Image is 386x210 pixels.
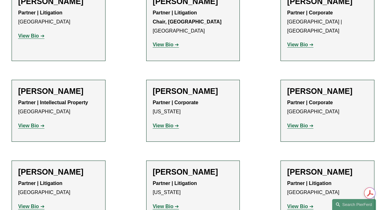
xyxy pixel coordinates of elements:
[332,199,376,210] a: Search this site
[18,8,99,27] p: [GEOGRAPHIC_DATA]
[153,204,173,209] strong: View Bio
[18,33,39,38] strong: View Bio
[153,42,179,47] a: View Bio
[153,98,234,116] p: [US_STATE]
[287,10,333,15] strong: Partner | Corporate
[287,204,313,209] a: View Bio
[153,123,173,128] strong: View Bio
[287,86,368,96] h2: [PERSON_NAME]
[18,204,39,209] strong: View Bio
[153,123,179,128] a: View Bio
[153,8,234,35] p: [GEOGRAPHIC_DATA]
[153,179,234,197] p: [US_STATE]
[287,42,308,47] strong: View Bio
[153,19,222,24] strong: Chair, [GEOGRAPHIC_DATA]
[287,204,308,209] strong: View Bio
[18,33,44,38] a: View Bio
[18,179,99,197] p: [GEOGRAPHIC_DATA]
[153,167,234,177] h2: [PERSON_NAME]
[153,10,197,15] strong: Partner | Litigation
[18,167,99,177] h2: [PERSON_NAME]
[287,167,368,177] h2: [PERSON_NAME]
[18,10,62,15] strong: Partner | Litigation
[153,42,173,47] strong: View Bio
[287,179,368,197] p: [GEOGRAPHIC_DATA]
[287,123,313,128] a: View Bio
[153,86,234,96] h2: [PERSON_NAME]
[287,181,331,186] strong: Partner | Litigation
[287,98,368,116] p: [GEOGRAPHIC_DATA]
[18,86,99,96] h2: [PERSON_NAME]
[153,181,197,186] strong: Partner | Litigation
[153,100,198,105] strong: Partner | Corporate
[18,98,99,116] p: [GEOGRAPHIC_DATA]
[287,123,308,128] strong: View Bio
[287,100,333,105] strong: Partner | Corporate
[18,123,44,128] a: View Bio
[18,123,39,128] strong: View Bio
[153,204,179,209] a: View Bio
[287,42,313,47] a: View Bio
[18,100,88,105] strong: Partner | Intellectual Property
[287,8,368,35] p: [GEOGRAPHIC_DATA] | [GEOGRAPHIC_DATA]
[18,204,44,209] a: View Bio
[18,181,62,186] strong: Partner | Litigation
